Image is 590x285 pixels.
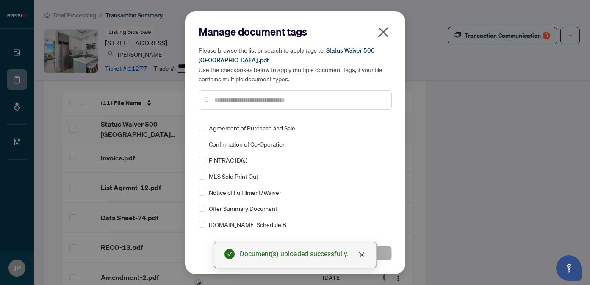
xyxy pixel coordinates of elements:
[209,204,277,213] span: Offer Summary Document
[209,172,258,181] span: MLS Sold Print Out
[209,139,286,149] span: Confirmation of Co-Operation
[209,220,286,229] span: [DOMAIN_NAME] Schedule B
[209,155,247,165] span: FINTRAC ID(s)
[209,188,281,197] span: Notice of Fulfillment/Waiver
[199,47,375,64] span: Status Waiver 500 [GEOGRAPHIC_DATA] .pdf
[240,249,366,259] div: Document(s) uploaded successfully.
[199,246,293,260] button: Cancel
[377,25,390,39] span: close
[357,250,366,260] a: Close
[358,252,365,258] span: close
[224,249,235,259] span: check-circle
[199,25,392,39] h2: Manage document tags
[556,255,582,281] button: Open asap
[209,123,295,133] span: Agreement of Purchase and Sale
[199,45,392,83] h5: Please browse the list or search to apply tags to: Use the checkboxes below to apply multiple doc...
